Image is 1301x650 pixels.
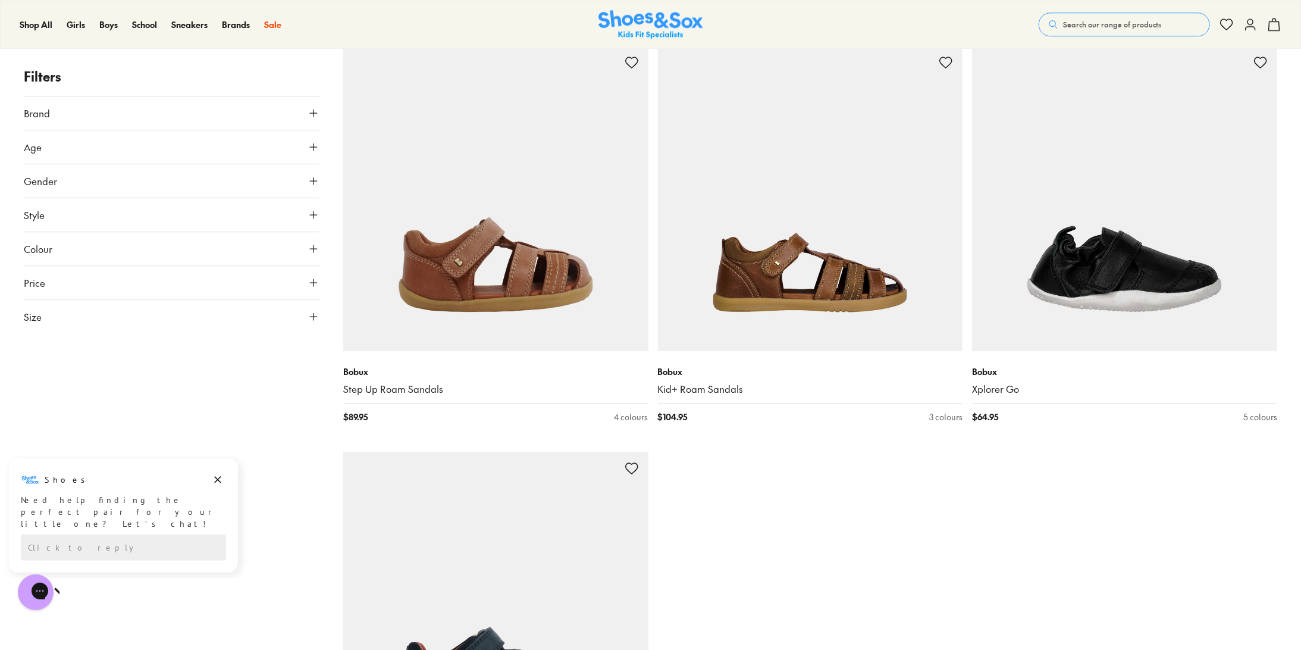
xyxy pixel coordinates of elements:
[343,365,648,378] p: Bobux
[929,411,963,423] div: 3 colours
[171,18,208,30] span: Sneakers
[24,300,319,333] button: Size
[9,14,238,73] div: Message from Shoes. Need help finding the perfect pair for your little one? Let’s chat!
[21,14,40,33] img: Shoes logo
[209,15,226,32] button: Dismiss campaign
[343,411,368,423] span: $ 89.95
[21,37,226,73] div: Need help finding the perfect pair for your little one? Let’s chat!
[99,18,118,31] a: Boys
[171,18,208,31] a: Sneakers
[24,266,319,299] button: Price
[264,18,281,30] span: Sale
[12,570,59,614] iframe: Gorgias live chat messenger
[972,383,1277,396] a: Xplorer Go
[24,67,319,86] p: Filters
[45,17,92,29] h3: Shoes
[658,411,688,423] span: $ 104.95
[20,18,52,30] span: Shop All
[67,18,85,30] span: Girls
[24,242,52,256] span: Colour
[21,78,226,104] div: Reply to the campaigns
[615,411,648,423] div: 4 colours
[20,18,52,31] a: Shop All
[24,276,45,290] span: Price
[24,208,45,222] span: Style
[24,232,319,265] button: Colour
[264,18,281,31] a: Sale
[24,140,42,154] span: Age
[24,106,50,120] span: Brand
[1039,12,1210,36] button: Search our range of products
[24,164,319,198] button: Gender
[24,174,57,188] span: Gender
[972,411,998,423] span: $ 64.95
[24,130,319,164] button: Age
[972,365,1277,378] p: Bobux
[658,383,963,396] a: Kid+ Roam Sandals
[222,18,250,31] a: Brands
[9,2,238,116] div: Campaign message
[598,10,703,39] img: SNS_Logo_Responsive.svg
[24,198,319,232] button: Style
[99,18,118,30] span: Boys
[222,18,250,30] span: Brands
[1243,411,1277,423] div: 5 colours
[343,383,648,396] a: Step Up Roam Sandals
[598,10,703,39] a: Shoes & Sox
[1063,19,1161,30] span: Search our range of products
[658,365,963,378] p: Bobux
[132,18,157,31] a: School
[24,310,42,324] span: Size
[24,96,319,130] button: Brand
[132,18,157,30] span: School
[67,18,85,31] a: Girls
